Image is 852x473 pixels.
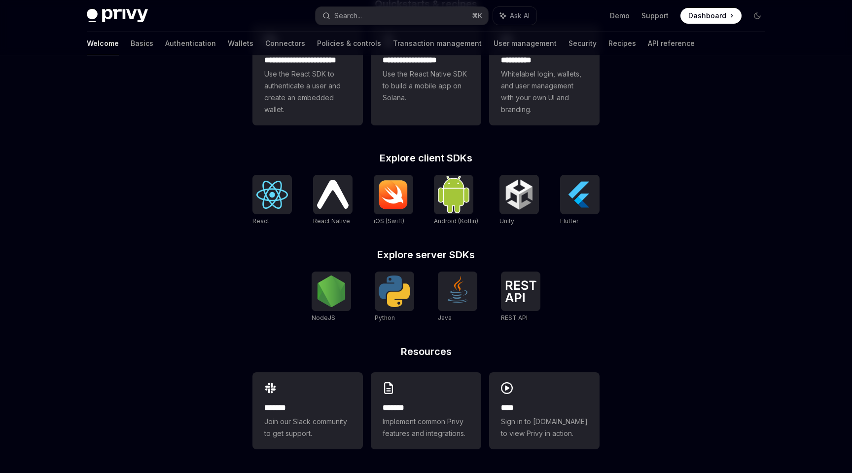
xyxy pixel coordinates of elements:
h2: Explore client SDKs [252,153,600,163]
span: Python [375,314,395,321]
a: ****Sign in to [DOMAIN_NAME] to view Privy in action. [489,372,600,449]
a: **** **** **** ***Use the React Native SDK to build a mobile app on Solana. [371,25,481,125]
span: Ask AI [510,11,530,21]
span: Use the React SDK to authenticate a user and create an embedded wallet. [264,68,351,116]
div: Search... [334,10,362,22]
a: **** **Join our Slack community to get support. [252,372,363,449]
a: Dashboard [680,8,742,24]
img: React [256,181,288,209]
img: Python [379,276,410,307]
a: **** *****Whitelabel login, wallets, and user management with your own UI and branding. [489,25,600,125]
span: REST API [501,314,528,321]
a: ReactReact [252,175,292,226]
a: Basics [131,32,153,55]
a: iOS (Swift)iOS (Swift) [374,175,413,226]
img: Unity [503,179,535,210]
button: Search...⌘K [316,7,488,25]
a: React NativeReact Native [313,175,353,226]
button: Ask AI [493,7,536,25]
span: Unity [499,217,514,225]
a: Connectors [265,32,305,55]
a: Authentication [165,32,216,55]
a: Transaction management [393,32,482,55]
img: Flutter [564,179,596,210]
img: Android (Kotlin) [438,176,469,213]
span: Join our Slack community to get support. [264,416,351,439]
a: Security [568,32,597,55]
span: Android (Kotlin) [434,217,478,225]
a: JavaJava [438,272,477,323]
img: dark logo [87,9,148,23]
a: Android (Kotlin)Android (Kotlin) [434,175,478,226]
a: UnityUnity [499,175,539,226]
a: API reference [648,32,695,55]
img: NodeJS [316,276,347,307]
a: Recipes [608,32,636,55]
a: Demo [610,11,630,21]
span: Use the React Native SDK to build a mobile app on Solana. [383,68,469,104]
a: REST APIREST API [501,272,540,323]
a: User management [494,32,557,55]
a: PythonPython [375,272,414,323]
span: Whitelabel login, wallets, and user management with your own UI and branding. [501,68,588,116]
span: React [252,217,269,225]
span: Java [438,314,452,321]
a: NodeJSNodeJS [312,272,351,323]
img: React Native [317,180,349,208]
span: iOS (Swift) [374,217,404,225]
span: Dashboard [688,11,726,21]
a: Policies & controls [317,32,381,55]
span: React Native [313,217,350,225]
img: Java [442,276,473,307]
a: Wallets [228,32,253,55]
span: Flutter [560,217,578,225]
img: REST API [505,280,536,302]
span: Implement common Privy features and integrations. [383,416,469,439]
h2: Explore server SDKs [252,250,600,260]
h2: Resources [252,347,600,356]
a: **** **Implement common Privy features and integrations. [371,372,481,449]
img: iOS (Swift) [378,180,409,209]
span: Sign in to [DOMAIN_NAME] to view Privy in action. [501,416,588,439]
a: FlutterFlutter [560,175,600,226]
span: NodeJS [312,314,335,321]
a: Support [641,11,669,21]
span: ⌘ K [472,12,482,20]
button: Toggle dark mode [749,8,765,24]
a: Welcome [87,32,119,55]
